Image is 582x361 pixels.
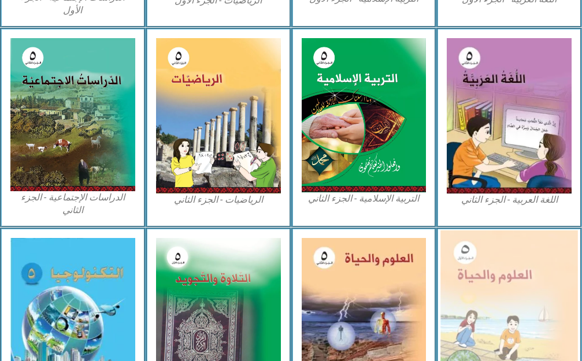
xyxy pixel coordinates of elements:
[156,193,281,206] figcaption: الرياضيات - الجزء الثاني
[10,191,135,217] figcaption: الدراسات الإجتماعية - الجزء الثاني
[447,193,572,206] figcaption: اللغة العربية - الجزء الثاني
[302,192,427,205] figcaption: التربية الإسلامية - الجزء الثاني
